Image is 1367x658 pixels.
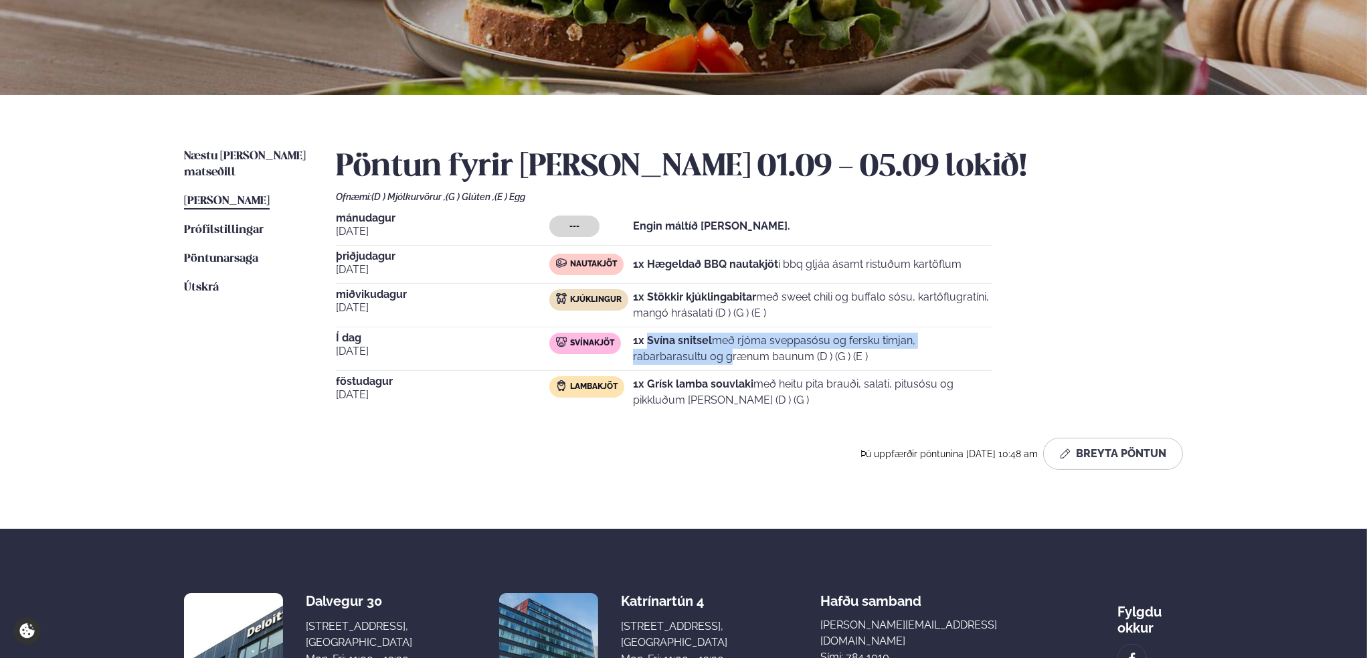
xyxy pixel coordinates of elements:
span: Nautakjöt [570,259,617,270]
img: beef.svg [556,258,567,268]
p: í bbq gljáa ásamt ristuðum kartöflum [633,256,962,272]
span: mánudagur [336,213,549,224]
span: (D ) Mjólkurvörur , [371,191,446,202]
span: miðvikudagur [336,289,549,300]
span: þriðjudagur [336,251,549,262]
span: [PERSON_NAME] [184,195,270,207]
img: chicken.svg [556,293,567,304]
a: Næstu [PERSON_NAME] matseðill [184,149,309,181]
div: [STREET_ADDRESS], [GEOGRAPHIC_DATA] [306,619,412,651]
span: Þú uppfærðir pöntunina [DATE] 10:48 am [860,448,1038,459]
a: [PERSON_NAME][EMAIL_ADDRESS][DOMAIN_NAME] [820,617,1025,649]
img: pork.svg [556,337,567,347]
a: Cookie settings [13,617,41,645]
span: [DATE] [336,300,549,316]
h2: Pöntun fyrir [PERSON_NAME] 01.09 - 05.09 lokið! [336,149,1183,186]
p: með rjóma sveppasósu og fersku timjan, rabarbarasultu og grænum baunum (D ) (G ) (E ) [633,333,992,365]
span: --- [569,221,579,232]
p: með sweet chili og buffalo sósu, kartöflugratíni, mangó hrásalati (D ) (G ) (E ) [633,289,992,321]
strong: 1x Grísk lamba souvlaki [633,378,753,390]
img: Lamb.svg [556,380,567,391]
div: Ofnæmi: [336,191,1183,202]
span: [DATE] [336,343,549,359]
span: Útskrá [184,282,219,293]
span: Svínakjöt [570,338,614,349]
button: Breyta Pöntun [1043,438,1183,470]
strong: 1x Hægeldað BBQ nautakjöt [633,258,778,270]
strong: Engin máltíð [PERSON_NAME]. [633,220,790,232]
span: Hafðu samband [820,582,921,609]
a: Pöntunarsaga [184,251,258,267]
strong: 1x Stökkir kjúklingabitar [633,291,756,303]
div: Katrínartún 4 [621,593,727,609]
span: [DATE] [336,387,549,403]
span: föstudagur [336,376,549,387]
span: (E ) Egg [494,191,525,202]
strong: 1x Svína snitsel [633,334,712,347]
a: [PERSON_NAME] [184,193,270,210]
div: [STREET_ADDRESS], [GEOGRAPHIC_DATA] [621,619,727,651]
span: Kjúklingur [570,295,622,305]
p: með heitu pita brauði, salati, pitusósu og pikkluðum [PERSON_NAME] (D ) (G ) [633,376,992,408]
span: Pöntunarsaga [184,253,258,264]
div: Dalvegur 30 [306,593,412,609]
span: (G ) Glúten , [446,191,494,202]
span: Næstu [PERSON_NAME] matseðill [184,151,306,178]
span: Prófílstillingar [184,224,264,236]
span: [DATE] [336,224,549,240]
div: Fylgdu okkur [1117,593,1183,636]
span: Í dag [336,333,549,343]
span: [DATE] [336,262,549,278]
a: Prófílstillingar [184,222,264,238]
a: Útskrá [184,280,219,296]
span: Lambakjöt [570,382,618,392]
